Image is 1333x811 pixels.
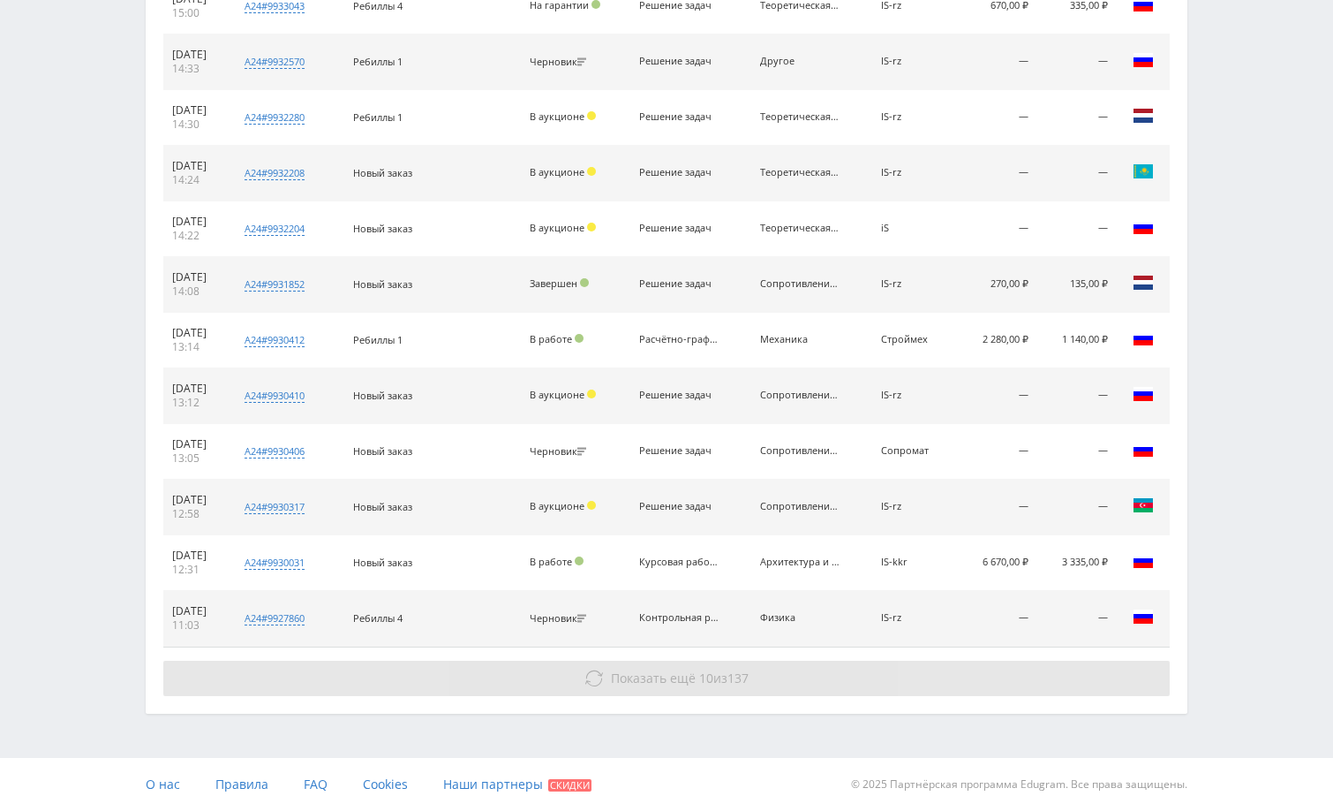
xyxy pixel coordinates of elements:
div: IS-rz [881,56,945,67]
img: rus.png [1133,328,1154,349]
div: 14:33 [172,62,219,76]
span: Новый заказ [353,389,412,402]
div: [DATE] [172,549,219,563]
div: [DATE] [172,215,219,229]
div: Сопротивление материалов [760,501,840,512]
div: Физика [760,612,840,624]
span: Ребиллы 4 [353,611,403,625]
td: — [953,146,1038,201]
span: Холд [587,501,596,510]
span: Новый заказ [353,222,412,235]
div: Черновик [530,446,591,458]
img: nld.png [1133,272,1154,293]
div: IS-rz [881,612,945,624]
img: rus.png [1133,49,1154,71]
a: Cookies [363,758,408,811]
span: Холд [587,390,596,398]
div: 13:12 [172,396,219,410]
td: — [1037,34,1117,90]
div: Решение задач [639,56,719,67]
div: Решение задач [639,223,719,234]
span: О нас [146,776,180,792]
div: 13:05 [172,451,219,466]
div: Архитектура и строительство [760,557,840,568]
div: Другое [760,56,840,67]
span: из [611,670,749,686]
div: Решение задач [639,445,719,457]
div: 14:22 [172,229,219,243]
div: Решение задач [639,111,719,123]
button: Показать ещё 10из137 [163,661,1170,696]
div: IS-rz [881,278,945,290]
div: 15:00 [172,6,219,20]
div: 13:14 [172,340,219,354]
td: — [1037,480,1117,535]
span: Холд [587,167,596,176]
div: [DATE] [172,493,219,507]
span: В аукционе [530,165,584,178]
div: 14:30 [172,117,219,132]
div: Теоретическая механика [760,223,840,234]
div: [DATE] [172,437,219,451]
td: — [953,480,1038,535]
div: Теоретическая механика [760,111,840,123]
div: 11:03 [172,618,219,633]
img: aze.png [1133,495,1154,516]
span: Наши партнеры [443,776,543,792]
span: 137 [727,670,749,686]
td: — [1037,424,1117,480]
div: Решение задач [639,278,719,290]
span: Подтвержден [575,557,584,565]
span: Новый заказ [353,277,412,291]
td: 3 335,00 ₽ [1037,535,1117,591]
td: 2 280,00 ₽ [953,313,1038,368]
img: rus.png [1133,439,1154,460]
div: iS [881,223,945,234]
span: Новый заказ [353,556,412,569]
div: IS-rz [881,501,945,512]
div: 12:58 [172,507,219,521]
span: Ребиллы 1 [353,110,403,124]
img: rus.png [1133,216,1154,238]
a: Наши партнеры Скидки [443,758,591,811]
div: Решение задач [639,390,719,401]
div: Контрольная работа [639,612,719,624]
span: Показать ещё [611,670,696,686]
td: 135,00 ₽ [1037,257,1117,313]
div: Механика [760,334,840,345]
div: a24#9932208 [245,166,305,180]
div: [DATE] [172,270,219,284]
div: Теоретическая механика [760,167,840,178]
span: Правила [215,776,268,792]
div: [DATE] [172,48,219,62]
a: Правила [215,758,268,811]
div: Курсовая работа [639,557,719,568]
div: 14:24 [172,173,219,187]
td: — [953,368,1038,424]
td: — [1037,591,1117,647]
div: Сопротивление материалов [760,278,840,290]
td: — [953,201,1038,257]
span: Новый заказ [353,444,412,458]
div: Сопротивление материалов [760,445,840,457]
td: — [953,90,1038,146]
div: 12:31 [172,563,219,577]
div: Строймех [881,334,945,345]
span: Подтвержден [580,278,589,287]
div: a24#9932204 [245,222,305,236]
div: Сопротивление материалов [760,390,840,401]
span: Новый заказ [353,500,412,513]
span: 10 [699,670,713,686]
td: 1 140,00 ₽ [1037,313,1117,368]
div: 14:08 [172,284,219,299]
span: В аукционе [530,110,584,123]
td: — [1037,368,1117,424]
img: nld.png [1133,105,1154,126]
div: a24#9930412 [245,333,305,347]
span: В работе [530,332,572,345]
span: В аукционе [530,388,584,401]
div: IS-rz [881,167,945,178]
div: a24#9930031 [245,556,305,570]
td: — [953,424,1038,480]
div: [DATE] [172,604,219,618]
